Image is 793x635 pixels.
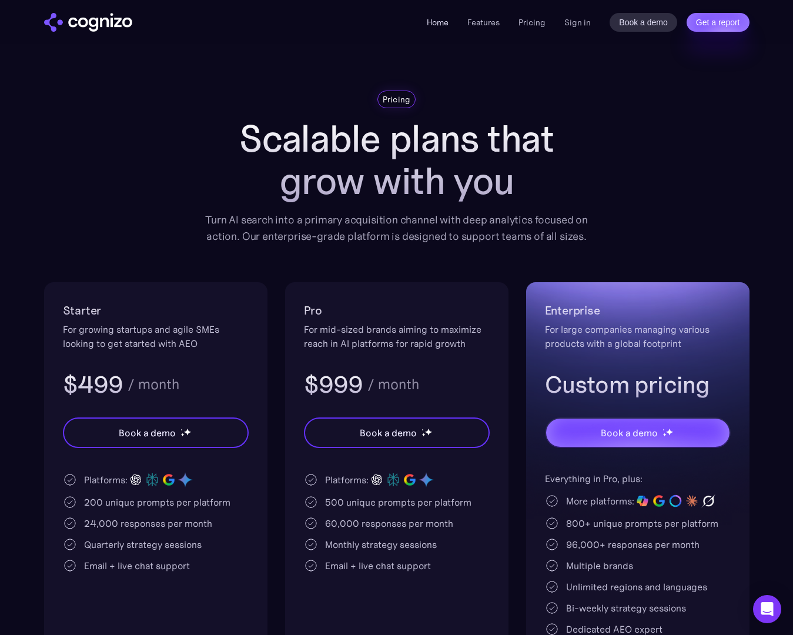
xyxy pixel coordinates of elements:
a: Sign in [564,15,591,29]
div: For mid-sized brands aiming to maximize reach in AI platforms for rapid growth [304,322,490,350]
div: Everything in Pro, plus: [545,472,731,486]
img: star [665,428,673,436]
a: Book a demostarstarstar [545,417,731,448]
img: cognizo logo [44,13,132,32]
a: Get a report [687,13,749,32]
div: Platforms: [84,473,128,487]
div: Multiple brands [566,559,633,573]
div: Open Intercom Messenger [753,595,781,623]
div: / month [128,377,179,392]
div: 24,000 responses per month [84,516,212,530]
a: Book a demostarstarstar [63,417,249,448]
div: Turn AI search into a primary acquisition channel with deep analytics focused on action. Our ente... [197,212,597,245]
div: Book a demo [360,426,416,440]
div: Monthly strategy sessions [325,537,437,552]
a: Pricing [518,17,546,28]
div: Quarterly strategy sessions [84,537,202,552]
img: star [662,429,664,430]
div: Pricing [383,93,411,105]
div: 500 unique prompts per platform [325,495,471,509]
img: star [180,433,185,437]
div: 800+ unique prompts per platform [566,516,718,530]
img: star [424,428,432,436]
img: star [180,429,182,430]
h2: Pro [304,301,490,320]
div: Unlimited regions and languages [566,580,707,594]
div: 96,000+ responses per month [566,537,700,552]
div: 200 unique prompts per platform [84,495,230,509]
img: star [662,433,667,437]
h1: Scalable plans that grow with you [197,118,597,202]
h2: Starter [63,301,249,320]
img: star [421,433,426,437]
div: Book a demo [601,426,657,440]
div: 60,000 responses per month [325,516,453,530]
a: Features [467,17,500,28]
img: star [183,428,191,436]
div: / month [367,377,419,392]
a: home [44,13,132,32]
div: For growing startups and agile SMEs looking to get started with AEO [63,322,249,350]
div: Platforms: [325,473,369,487]
div: Email + live chat support [325,559,431,573]
a: Book a demostarstarstar [304,417,490,448]
div: Email + live chat support [84,559,190,573]
h2: Enterprise [545,301,731,320]
div: Bi-weekly strategy sessions [566,601,686,615]
a: Home [427,17,449,28]
img: star [421,429,423,430]
h3: $499 [63,369,123,400]
div: For large companies managing various products with a global footprint [545,322,731,350]
h3: $999 [304,369,363,400]
div: Book a demo [119,426,175,440]
div: More platforms: [566,494,634,508]
h3: Custom pricing [545,369,731,400]
a: Book a demo [610,13,677,32]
